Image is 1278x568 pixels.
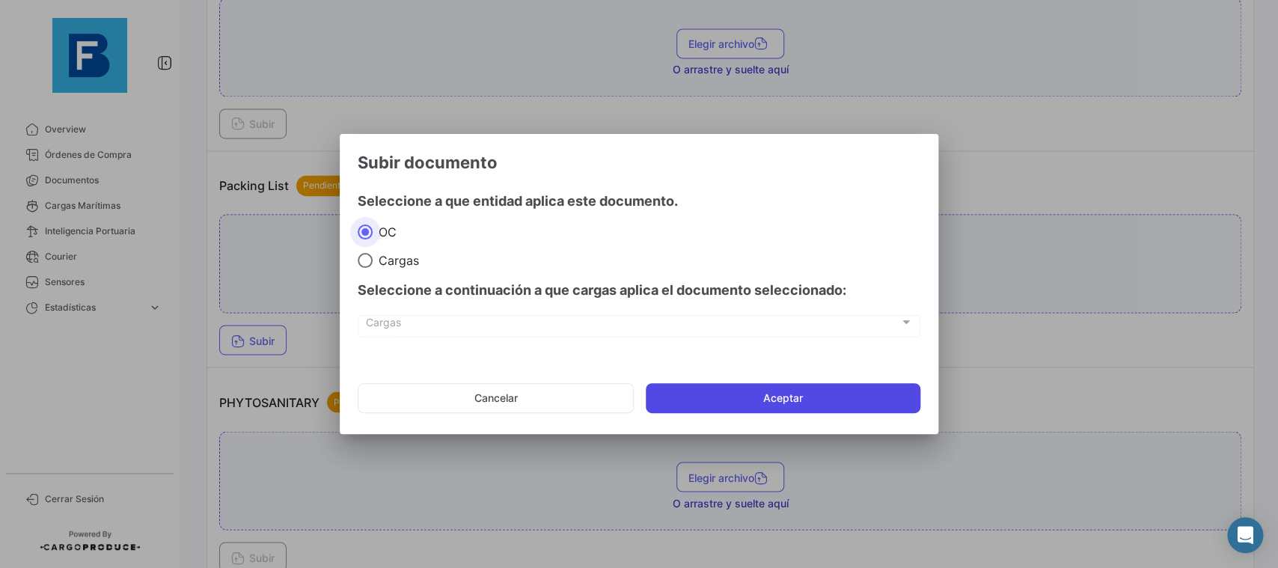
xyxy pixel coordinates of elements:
span: Cargas [373,253,419,268]
h3: Subir documento [358,152,920,173]
span: Cargas [366,319,899,332]
h4: Seleccione a continuación a que cargas aplica el documento seleccionado: [358,280,920,301]
h4: Seleccione a que entidad aplica este documento. [358,191,920,212]
button: Aceptar [646,383,920,413]
button: Cancelar [358,383,634,413]
span: OC [373,225,397,239]
div: Abrir Intercom Messenger [1227,517,1263,553]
